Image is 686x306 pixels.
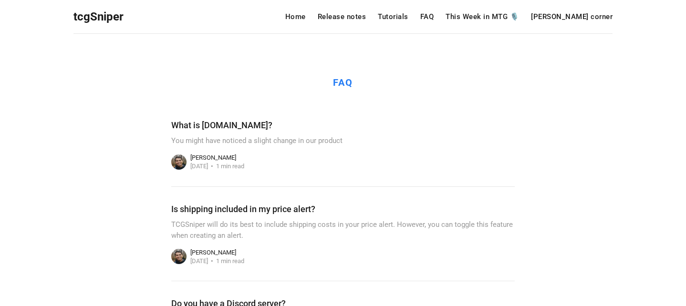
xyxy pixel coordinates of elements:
img: Jonathan Hosein [170,153,187,171]
a: Release notes [318,13,366,20]
h1: FAQ [73,76,613,89]
a: FAQ [420,13,434,20]
span: tcgSniper [73,10,124,23]
img: Jonathan Hosein [170,248,187,265]
a: [PERSON_NAME] corner [531,13,613,20]
a: Home [285,13,306,20]
a: Tutorials [378,13,408,20]
a: tcgSniper [73,7,124,27]
a: This Week in MTG 🎙️ [446,13,519,20]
